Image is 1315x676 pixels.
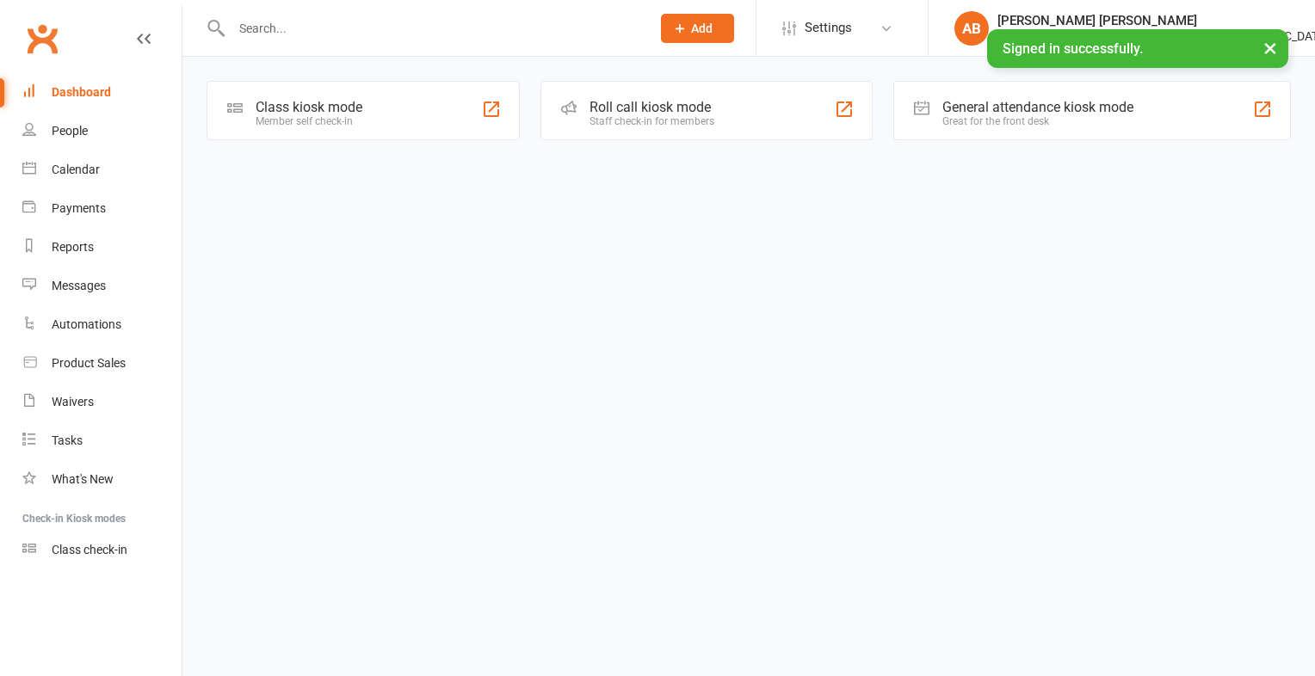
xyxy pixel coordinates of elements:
[22,189,182,228] a: Payments
[22,73,182,112] a: Dashboard
[22,151,182,189] a: Calendar
[22,383,182,421] a: Waivers
[256,115,362,127] div: Member self check-in
[22,531,182,569] a: Class kiosk mode
[22,305,182,344] a: Automations
[22,421,182,460] a: Tasks
[52,433,83,447] div: Tasks
[1255,29,1286,66] button: ×
[590,115,714,127] div: Staff check-in for members
[52,279,106,292] div: Messages
[226,16,639,40] input: Search...
[942,115,1133,127] div: Great for the front desk
[22,460,182,499] a: What's New
[52,395,94,409] div: Waivers
[942,99,1133,115] div: General attendance kiosk mode
[52,163,100,176] div: Calendar
[954,11,989,46] div: AB
[52,201,106,215] div: Payments
[52,356,126,370] div: Product Sales
[805,9,852,47] span: Settings
[52,472,114,486] div: What's New
[22,267,182,305] a: Messages
[21,17,64,60] a: Clubworx
[22,112,182,151] a: People
[52,543,127,556] div: Class check-in
[691,22,713,35] span: Add
[52,124,88,138] div: People
[256,99,362,115] div: Class kiosk mode
[590,99,714,115] div: Roll call kiosk mode
[52,240,94,254] div: Reports
[52,317,121,331] div: Automations
[1003,40,1143,57] span: Signed in successfully.
[52,85,111,99] div: Dashboard
[22,228,182,267] a: Reports
[661,14,734,43] button: Add
[22,344,182,383] a: Product Sales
